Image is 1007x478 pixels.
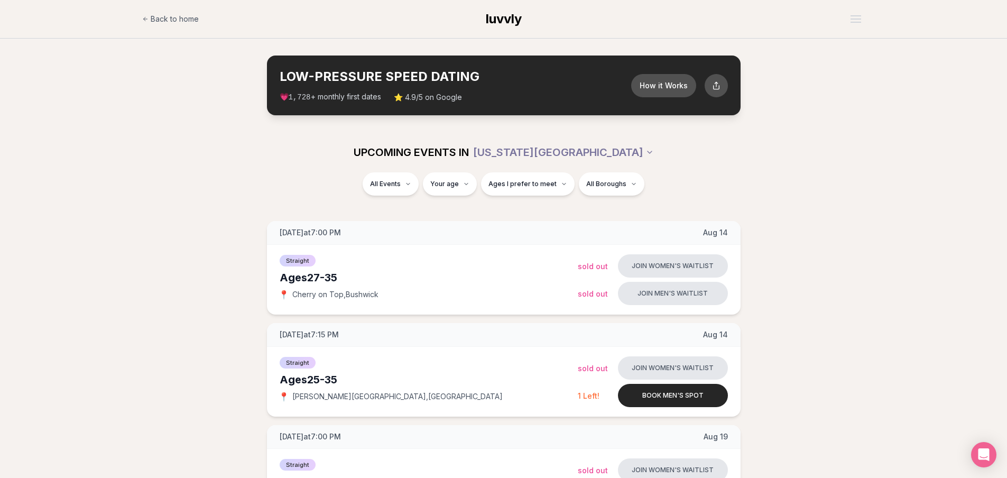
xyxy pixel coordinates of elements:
[423,172,477,196] button: Your age
[289,93,311,102] span: 1,728
[481,172,575,196] button: Ages I prefer to meet
[578,364,608,373] span: Sold Out
[578,466,608,475] span: Sold Out
[280,270,578,285] div: Ages 27-35
[631,74,696,97] button: How it Works
[473,141,654,164] button: [US_STATE][GEOGRAPHIC_DATA]
[280,227,341,238] span: [DATE] at 7:00 PM
[280,431,341,442] span: [DATE] at 7:00 PM
[280,91,381,103] span: 💗 + monthly first dates
[280,459,316,471] span: Straight
[618,356,728,380] button: Join women's waitlist
[292,289,378,300] span: Cherry on Top , Bushwick
[486,11,522,27] a: luvvly
[292,391,503,402] span: [PERSON_NAME][GEOGRAPHIC_DATA] , [GEOGRAPHIC_DATA]
[578,391,599,400] span: 1 Left!
[280,357,316,369] span: Straight
[846,11,865,27] button: Open menu
[586,180,626,188] span: All Boroughs
[618,384,728,407] button: Book men's spot
[971,442,996,467] div: Open Intercom Messenger
[280,372,578,387] div: Ages 25-35
[704,431,728,442] span: Aug 19
[280,329,339,340] span: [DATE] at 7:15 PM
[363,172,419,196] button: All Events
[142,8,199,30] a: Back to home
[578,289,608,298] span: Sold Out
[578,262,608,271] span: Sold Out
[280,255,316,266] span: Straight
[618,254,728,278] button: Join women's waitlist
[151,14,199,24] span: Back to home
[618,282,728,305] button: Join men's waitlist
[703,227,728,238] span: Aug 14
[370,180,401,188] span: All Events
[486,11,522,26] span: luvvly
[394,92,462,103] span: ⭐ 4.9/5 on Google
[280,68,631,85] h2: LOW-PRESSURE SPEED DATING
[280,392,288,401] span: 📍
[703,329,728,340] span: Aug 14
[430,180,459,188] span: Your age
[280,290,288,299] span: 📍
[579,172,644,196] button: All Boroughs
[354,145,469,160] span: UPCOMING EVENTS IN
[488,180,557,188] span: Ages I prefer to meet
